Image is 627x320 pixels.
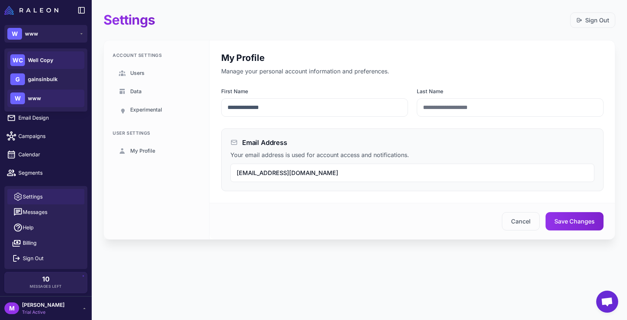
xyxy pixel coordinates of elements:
[130,106,162,114] span: Experimental
[4,25,87,43] button: Wwww
[18,150,83,159] span: Calendar
[30,284,62,289] span: Messages Left
[28,94,41,102] span: www
[10,73,25,85] div: G
[3,110,89,126] a: Email Design
[22,301,65,309] span: [PERSON_NAME]
[221,87,408,95] label: First Name
[546,212,604,230] button: Save Changes
[3,73,89,89] a: Chats
[237,169,338,177] span: [EMAIL_ADDRESS][DOMAIN_NAME]
[3,183,89,199] a: Analytics
[3,147,89,162] a: Calendar
[7,251,84,266] button: Sign Out
[23,208,47,216] span: Messages
[113,142,200,159] a: My Profile
[7,204,84,220] button: Messages
[502,212,540,230] button: Cancel
[22,309,65,316] span: Trial Active
[113,130,200,137] div: User Settings
[221,52,604,64] h2: My Profile
[28,56,53,64] span: Well Copy
[25,30,38,38] span: www
[103,12,155,28] h1: Settings
[221,67,604,76] p: Manage your personal account information and preferences.
[42,276,50,283] span: 10
[113,65,200,81] a: Users
[23,223,34,232] span: Help
[417,87,604,95] label: Last Name
[4,6,58,15] img: Raleon Logo
[3,165,89,181] a: Segments
[28,75,58,83] span: gainsinbulk
[23,239,37,247] span: Billing
[7,220,84,235] a: Help
[242,138,287,148] h3: Email Address
[10,92,25,104] div: W
[570,12,615,28] button: Sign Out
[230,150,594,159] p: Your email address is used for account access and notifications.
[596,291,618,313] a: Open chat
[23,254,44,262] span: Sign Out
[3,128,89,144] a: Campaigns
[576,16,609,25] a: Sign Out
[18,114,83,122] span: Email Design
[3,92,89,107] a: Knowledge
[130,87,142,95] span: Data
[18,132,83,140] span: Campaigns
[18,169,83,177] span: Segments
[113,101,200,118] a: Experimental
[4,302,19,314] div: M
[7,28,22,40] div: W
[130,147,155,155] span: My Profile
[113,83,200,100] a: Data
[130,69,145,77] span: Users
[113,52,200,59] div: Account Settings
[23,193,43,201] span: Settings
[10,54,25,66] div: WC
